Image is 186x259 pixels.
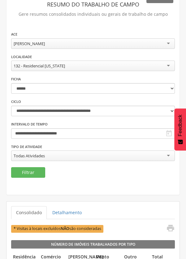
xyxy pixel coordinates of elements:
i:  [166,224,175,232]
legend: Número de Imóveis Trabalhados por Tipo [11,240,175,249]
span: * Visitas à locais excluídos são consideradas [11,225,103,233]
label: Localidade [11,54,32,59]
button: Feedback - Mostrar pesquisa [174,108,186,151]
label: ACE [11,32,17,37]
label: Ciclo [11,99,21,104]
a: Consolidado [11,206,47,219]
p: Gere resumos consolidados individuais ou gerais de trabalho de campo [11,10,175,19]
i:  [165,130,173,137]
a:  [162,224,175,234]
b: NÃO [61,226,69,231]
div: 132 - Residencial [US_STATE] [14,63,65,69]
label: Ficha [11,77,21,82]
div: [PERSON_NAME] [14,41,45,46]
button: Filtrar [11,167,45,178]
label: Intervalo de Tempo [11,122,48,127]
label: Tipo de Atividade [11,144,42,149]
div: Todas Atividades [14,153,45,159]
a: Detalhamento [47,206,87,219]
span: Feedback [177,115,183,136]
